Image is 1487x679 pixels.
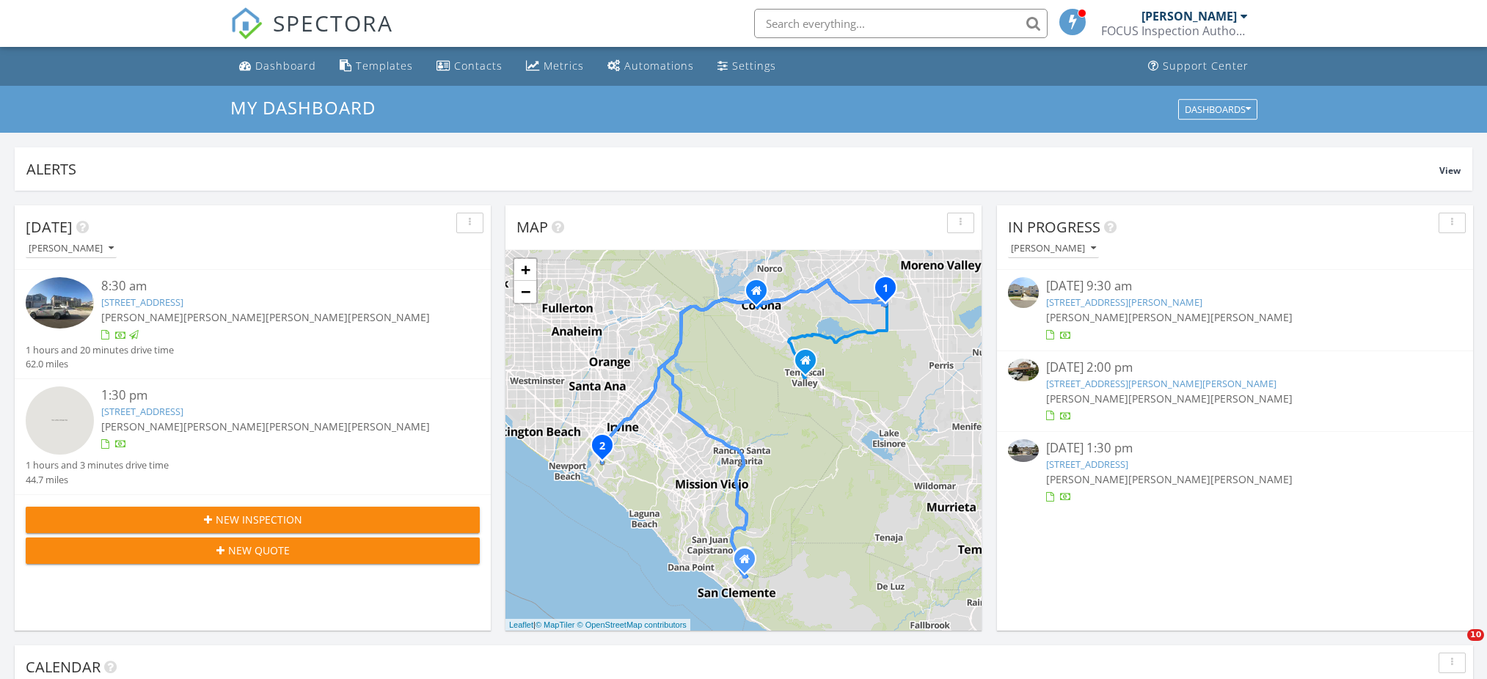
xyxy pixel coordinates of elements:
img: The Best Home Inspection Software - Spectora [230,7,263,40]
a: Leaflet [509,620,533,629]
button: New Quote [26,537,480,564]
span: [PERSON_NAME] [1046,472,1128,486]
span: [PERSON_NAME] [1210,472,1293,486]
div: 1044 Calle Recodo Suite B, San Clemente CA 92673 [745,559,753,568]
a: © MapTiler [536,620,575,629]
div: 8:30 am [101,277,442,296]
span: [PERSON_NAME] [266,310,348,324]
span: [PERSON_NAME] [183,310,266,324]
div: [PERSON_NAME] [1141,9,1237,23]
span: Calendar [26,657,101,677]
div: Templates [356,59,413,73]
a: Metrics [520,53,590,80]
div: Settings [732,59,776,73]
span: [PERSON_NAME] [348,310,430,324]
div: 10091 Stageline St, Corona CA 92883 [805,360,814,369]
div: Metrics [544,59,584,73]
iframe: Intercom live chat [1437,629,1472,664]
div: Alerts [26,159,1439,179]
div: FOCUS Inspection Authority [1101,23,1248,38]
input: Search everything... [754,9,1048,38]
div: Dashboard [255,59,316,73]
a: SPECTORA [230,20,393,51]
a: [DATE] 2:00 pm [STREET_ADDRESS][PERSON_NAME][PERSON_NAME] [PERSON_NAME][PERSON_NAME][PERSON_NAME] [1008,359,1462,424]
button: [PERSON_NAME] [26,239,117,259]
div: 44.7 miles [26,473,169,487]
div: 18841 Louvi Ct, Riverside, CA 92508 [885,287,894,296]
img: streetview [1008,277,1039,308]
div: Contacts [454,59,503,73]
a: Settings [712,53,782,80]
a: [STREET_ADDRESS][PERSON_NAME][PERSON_NAME] [1046,377,1276,390]
div: [DATE] 2:00 pm [1046,359,1425,377]
img: 9338758%2Freports%2F39308d6a-331d-48be-8007-c635e5e7af28%2Fcover_photos%2FGbce3OTgPN2WSXEMe84Y%2F... [26,277,94,329]
span: New Inspection [216,512,302,527]
div: [PERSON_NAME] [29,243,114,254]
a: [STREET_ADDRESS] [101,296,183,309]
span: [PERSON_NAME] [1128,472,1210,486]
div: [DATE] 1:30 pm [1046,439,1425,458]
span: [PERSON_NAME] [1210,310,1293,324]
div: Support Center [1163,59,1249,73]
a: [DATE] 1:30 pm [STREET_ADDRESS] [PERSON_NAME][PERSON_NAME][PERSON_NAME] [1008,439,1462,504]
span: [PERSON_NAME] [101,419,183,433]
img: 9557038%2Fcover_photos%2FQL6jruho0q0frW0IxAhW%2Fsmall.jpg [1008,359,1039,381]
span: [PERSON_NAME] [101,310,183,324]
a: [STREET_ADDRESS] [1046,458,1128,471]
div: 712 W Tenth St, Corona CA 92882 [756,290,765,299]
span: [PERSON_NAME] [183,419,266,433]
a: 1:30 pm [STREET_ADDRESS] [PERSON_NAME][PERSON_NAME][PERSON_NAME][PERSON_NAME] 1 hours and 3 minut... [26,386,480,487]
div: 1:30 pm [101,386,442,405]
div: 62.0 miles [26,357,174,371]
span: My Dashboard [230,95,376,120]
span: Map [516,217,548,237]
span: [PERSON_NAME] [266,419,348,433]
a: Support Center [1142,53,1254,80]
a: [DATE] 9:30 am [STREET_ADDRESS][PERSON_NAME] [PERSON_NAME][PERSON_NAME][PERSON_NAME] [1008,277,1462,342]
span: New Quote [228,543,290,558]
span: View [1439,164,1461,177]
span: [PERSON_NAME] [1128,392,1210,405]
span: 10 [1467,629,1484,641]
img: streetview [26,386,94,455]
div: Dashboards [1185,104,1251,114]
div: 1 hours and 3 minutes drive time [26,458,169,472]
div: 1 hours and 20 minutes drive time [26,343,174,357]
a: [STREET_ADDRESS] [101,405,183,418]
span: SPECTORA [273,7,393,38]
div: 4 Huntington Ct, Newport Beach, CA 92660 [602,445,611,454]
div: [DATE] 9:30 am [1046,277,1425,296]
a: Zoom in [514,259,536,281]
a: Contacts [431,53,508,80]
button: Dashboards [1178,99,1257,120]
a: Dashboard [233,53,322,80]
span: [PERSON_NAME] [1210,392,1293,405]
img: 9557569%2Fcover_photos%2Fe1DW4TmKsHtZsDE4oYTg%2Fsmall.jpg [1008,439,1039,462]
span: In Progress [1008,217,1100,237]
i: 2 [599,441,605,452]
span: [PERSON_NAME] [348,419,430,433]
a: 8:30 am [STREET_ADDRESS] [PERSON_NAME][PERSON_NAME][PERSON_NAME][PERSON_NAME] 1 hours and 20 minu... [26,277,480,371]
div: | [505,619,690,631]
a: [STREET_ADDRESS][PERSON_NAME] [1046,296,1202,309]
div: Automations [624,59,694,73]
i: 1 [883,284,888,294]
a: © OpenStreetMap contributors [577,620,687,629]
span: [DATE] [26,217,73,237]
a: Automations (Basic) [602,53,700,80]
button: New Inspection [26,507,480,533]
span: [PERSON_NAME] [1046,392,1128,405]
a: Zoom out [514,281,536,303]
a: Templates [334,53,419,80]
button: [PERSON_NAME] [1008,239,1099,259]
span: [PERSON_NAME] [1128,310,1210,324]
span: [PERSON_NAME] [1046,310,1128,324]
div: [PERSON_NAME] [1011,243,1096,254]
